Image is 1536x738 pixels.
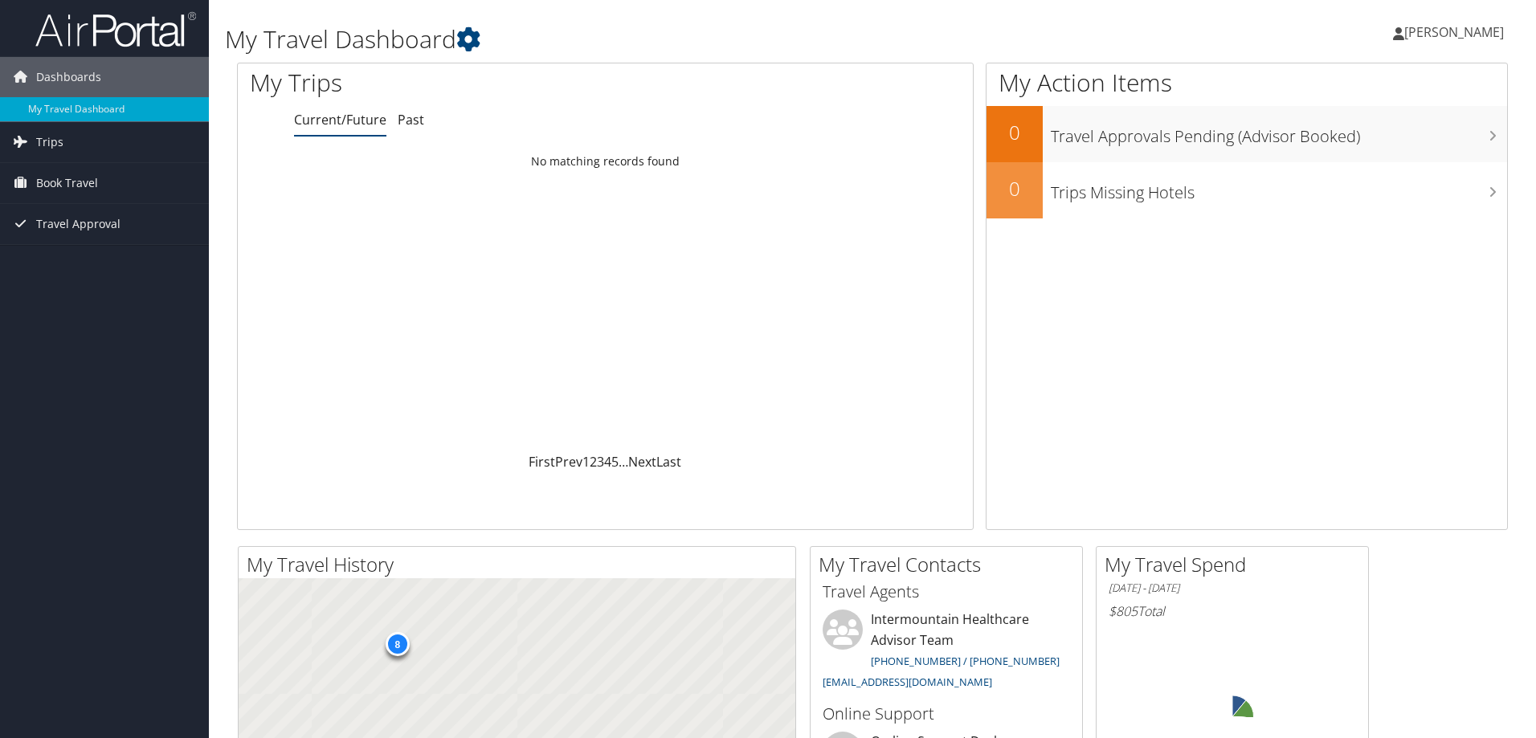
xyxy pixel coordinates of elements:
[1105,551,1368,578] h2: My Travel Spend
[238,147,973,176] td: No matching records found
[36,204,121,244] span: Travel Approval
[987,175,1043,202] h2: 0
[1404,23,1504,41] span: [PERSON_NAME]
[36,57,101,97] span: Dashboards
[1393,8,1520,56] a: [PERSON_NAME]
[987,106,1507,162] a: 0Travel Approvals Pending (Advisor Booked)
[582,453,590,471] a: 1
[590,453,597,471] a: 2
[823,581,1070,603] h3: Travel Agents
[225,22,1089,56] h1: My Travel Dashboard
[36,122,63,162] span: Trips
[987,162,1507,218] a: 0Trips Missing Hotels
[823,703,1070,725] h3: Online Support
[656,453,681,471] a: Last
[1051,173,1507,204] h3: Trips Missing Hotels
[987,119,1043,146] h2: 0
[555,453,582,471] a: Prev
[385,632,409,656] div: 8
[628,453,656,471] a: Next
[36,163,98,203] span: Book Travel
[871,654,1060,668] a: [PHONE_NUMBER] / [PHONE_NUMBER]
[1109,602,1138,620] span: $805
[529,453,555,471] a: First
[1109,581,1356,596] h6: [DATE] - [DATE]
[1109,602,1356,620] h6: Total
[35,10,196,48] img: airportal-logo.png
[987,66,1507,100] h1: My Action Items
[819,551,1082,578] h2: My Travel Contacts
[619,453,628,471] span: …
[604,453,611,471] a: 4
[597,453,604,471] a: 3
[294,111,386,128] a: Current/Future
[247,551,795,578] h2: My Travel History
[398,111,424,128] a: Past
[250,66,655,100] h1: My Trips
[1051,117,1507,148] h3: Travel Approvals Pending (Advisor Booked)
[823,675,992,689] a: [EMAIL_ADDRESS][DOMAIN_NAME]
[815,610,1078,695] li: Intermountain Healthcare Advisor Team
[611,453,619,471] a: 5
